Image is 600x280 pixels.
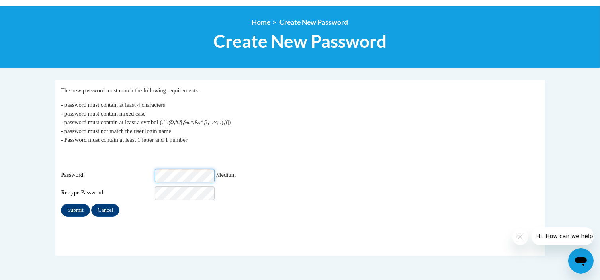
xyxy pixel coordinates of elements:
[61,87,199,94] span: The new password must match the following requirements:
[532,227,594,245] iframe: Message from company
[5,6,64,12] span: Hi. How can we help?
[61,102,231,143] span: - password must contain at least 4 characters - password must contain mixed case - password must ...
[216,172,236,178] span: Medium
[61,204,90,217] input: Submit
[61,171,153,180] span: Password:
[61,188,153,197] span: Re-type Password:
[91,204,119,217] input: Cancel
[252,18,271,26] a: Home
[280,18,348,26] span: Create New Password
[213,31,387,52] span: Create New Password
[568,248,594,274] iframe: Button to launch messaging window
[512,229,528,245] iframe: Close message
